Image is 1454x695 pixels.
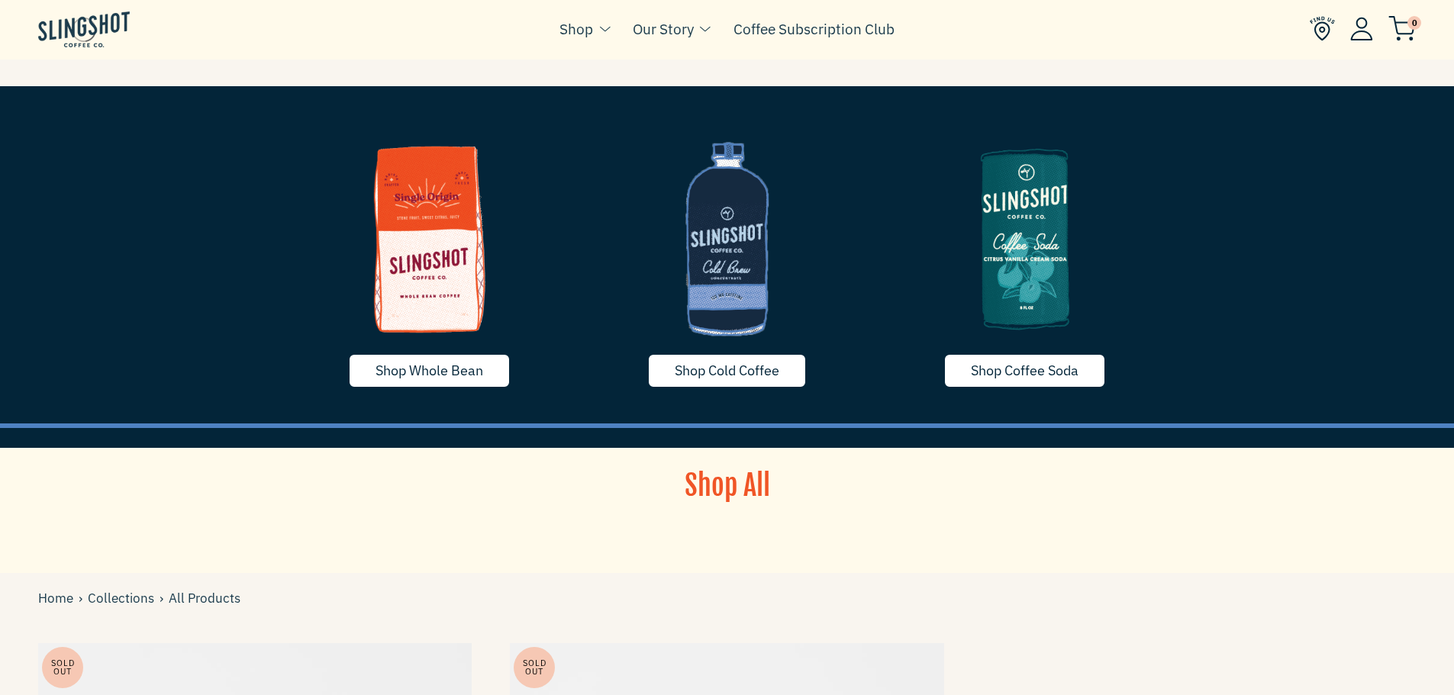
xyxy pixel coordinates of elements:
a: Collections [88,588,160,609]
img: whole-bean-1635790255739_1200x.png [292,124,567,353]
img: coldcoffee-1635629668715_1200x.png [590,124,865,353]
a: Shop [559,18,593,40]
span: 0 [1407,16,1421,30]
img: Account [1350,17,1373,40]
a: Our Story [633,18,694,40]
div: All Products [38,588,240,609]
span: › [160,588,169,609]
img: cart [1388,16,1416,41]
span: Shop Whole Bean [376,362,483,379]
h1: Shop All [586,467,869,505]
img: image-5-1635790255718_1200x.png [888,124,1162,353]
a: Coffee Subscription Club [733,18,895,40]
span: Shop Coffee Soda [971,362,1078,379]
span: Shop Cold Coffee [675,362,779,379]
a: 0 [1388,20,1416,38]
span: › [79,588,88,609]
a: Home [38,588,79,609]
img: Find Us [1310,16,1335,41]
